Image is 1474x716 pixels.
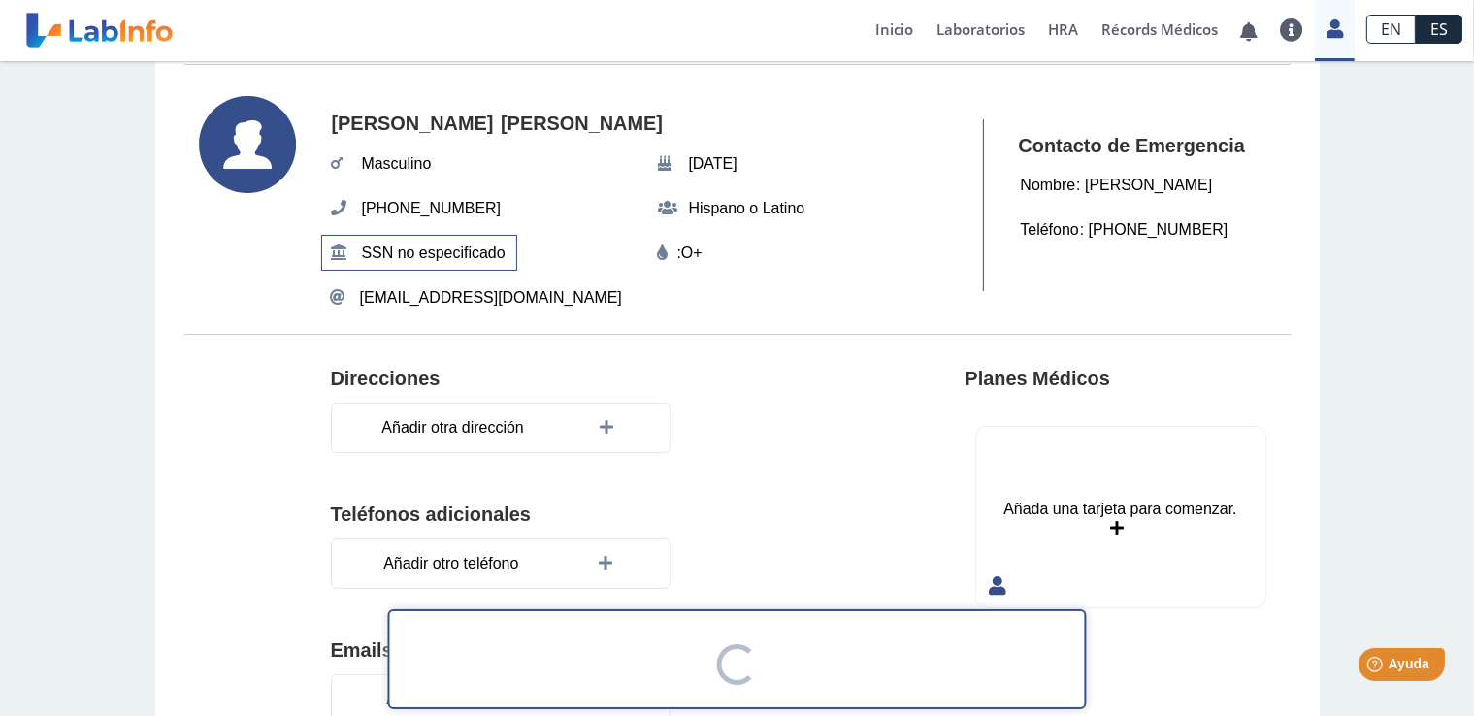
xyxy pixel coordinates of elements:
span: [PHONE_NUMBER] [356,191,508,226]
span: Teléfono [1015,212,1085,247]
a: EN [1366,15,1416,44]
editable: O+ [681,242,703,265]
span: [DATE] [683,146,743,181]
iframe: Help widget launcher [1301,640,1453,695]
h4: Planes Médicos [966,368,1110,391]
span: Añadir otro teléfono [377,546,524,581]
span: Hispano o Latino [683,191,811,226]
div: Añada una tarjeta para comenzar. [1003,498,1236,521]
span: [EMAIL_ADDRESS][DOMAIN_NAME] [360,286,622,309]
span: Nombre [1015,168,1082,203]
span: [PERSON_NAME] [326,107,500,142]
h4: Direcciones [331,368,441,391]
h4: Teléfonos adicionales [331,504,816,527]
span: HRA [1048,19,1078,39]
div: : [PERSON_NAME] [1009,167,1224,204]
div: : [PHONE_NUMBER] [1009,212,1239,248]
a: ES [1416,15,1462,44]
span: Añadir otra dirección [376,410,529,445]
div: : [658,242,966,265]
span: SSN no especificado [356,236,511,271]
span: Masculino [356,146,438,181]
h4: Contacto de Emergencia [1019,135,1259,158]
span: [PERSON_NAME] [495,107,669,142]
h4: Emails adicionales [331,639,816,663]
